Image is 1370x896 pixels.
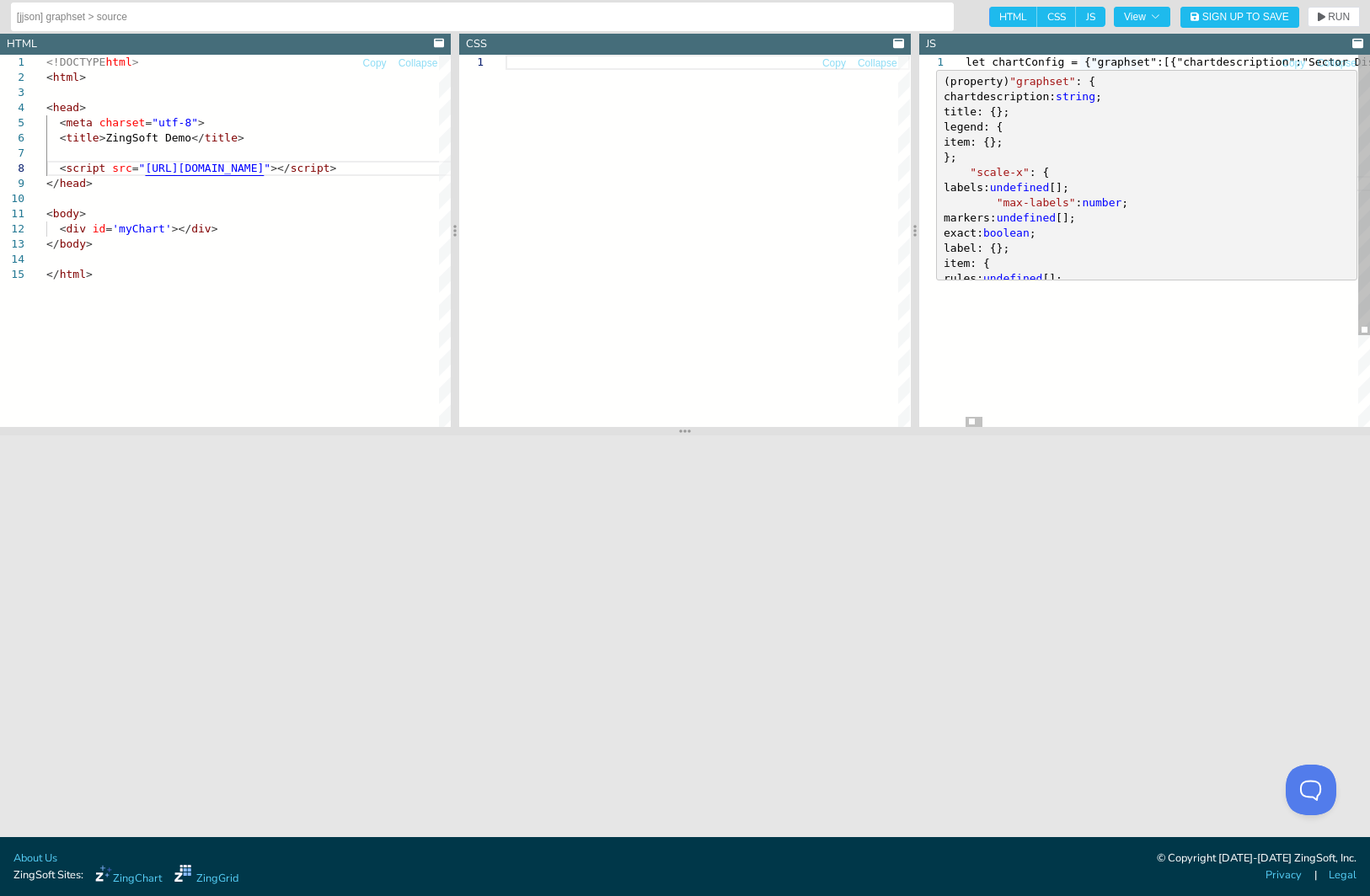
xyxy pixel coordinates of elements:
span: div [66,222,85,235]
span: id [93,222,106,235]
div: 1 [459,55,484,70]
span: exact: [944,227,983,239]
span: rules: [944,272,983,285]
button: Copy [821,56,847,72]
span: Copy [822,58,846,68]
span: > [238,131,244,144]
iframe: Toggle Customer Support [1286,765,1336,815]
span: "max-labels" [997,196,1076,209]
button: View [1114,7,1170,27]
span: = [105,222,112,235]
span: 'myChart' [112,222,171,235]
span: </ [46,268,60,280]
span: <!DOCTYPE [46,56,105,68]
div: 6 [919,131,944,146]
div: 4 [919,100,944,115]
span: View [1124,12,1160,22]
span: (property) [944,75,1009,88]
span: < [46,101,53,114]
span: JS [1076,7,1105,27]
span: < [46,207,53,220]
span: ZingSoft Sites: [13,867,83,883]
span: Collapse [1317,58,1357,68]
span: " [264,162,270,174]
span: CSS [1037,7,1076,27]
div: 8 [919,161,944,176]
span: labels: [944,181,990,194]
span: Collapse [858,58,897,68]
span: label: {}; [944,242,1009,254]
span: []; [1042,272,1062,285]
span: < [60,116,67,129]
span: </ [46,177,60,189]
span: ; [1121,196,1128,209]
span: boolean [983,227,1030,239]
span: src [112,162,131,174]
span: title [66,131,99,144]
div: JS [926,36,936,52]
span: : { [1030,166,1049,179]
span: > [330,162,337,174]
span: undefined [997,211,1056,224]
span: " [139,162,146,174]
span: markers: [944,211,997,224]
span: HTML [989,7,1037,27]
span: undefined [990,181,1049,194]
span: html [105,56,131,68]
span: head [53,101,79,114]
span: ></ [172,222,191,235]
span: </ [191,131,205,144]
span: = [145,116,152,129]
span: Copy [363,58,387,68]
span: Sign Up to Save [1202,12,1289,22]
span: undefined [983,272,1042,285]
span: : [1076,196,1083,209]
span: Collapse [399,58,438,68]
span: : { [1076,75,1095,88]
span: ; [1030,227,1036,239]
input: Untitled Demo [17,3,948,30]
span: < [60,222,67,235]
span: > [79,207,86,220]
button: Sign Up to Save [1180,7,1299,28]
span: "graphset" [1009,75,1075,88]
span: charset [99,116,146,129]
span: body [53,207,79,220]
a: About Us [13,851,57,867]
div: checkbox-group [989,7,1105,27]
button: Copy [1281,56,1306,72]
div: 3 [919,85,944,100]
a: Legal [1329,867,1357,883]
span: string [1056,90,1095,103]
span: []; [1049,181,1068,194]
span: > [211,222,218,235]
span: }; [944,151,957,163]
button: Collapse [1316,56,1357,72]
span: "utf-8" [152,116,198,129]
a: Privacy [1266,867,1302,883]
span: script [291,162,330,174]
a: ZingGrid [174,865,238,887]
span: []; [1056,211,1075,224]
span: "scale-x" [970,166,1029,179]
span: > [99,131,106,144]
span: ; [1095,90,1102,103]
div: HTML [7,36,37,52]
span: < [60,162,67,174]
div: 2 [919,70,944,85]
span: > [132,56,139,68]
button: Collapse [398,56,439,72]
button: Copy [362,56,388,72]
span: ></ [270,162,290,174]
span: | [1314,867,1317,883]
div: 1 [919,55,944,70]
span: > [79,101,86,114]
span: RUN [1328,12,1350,22]
span: script [66,162,105,174]
span: html [60,268,86,280]
button: Collapse [857,56,898,72]
span: html [53,71,79,83]
span: head [60,177,86,189]
a: ZingChart [95,865,162,887]
span: let chartConfig = {"graphset":[{"chartdescription" [966,56,1295,68]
